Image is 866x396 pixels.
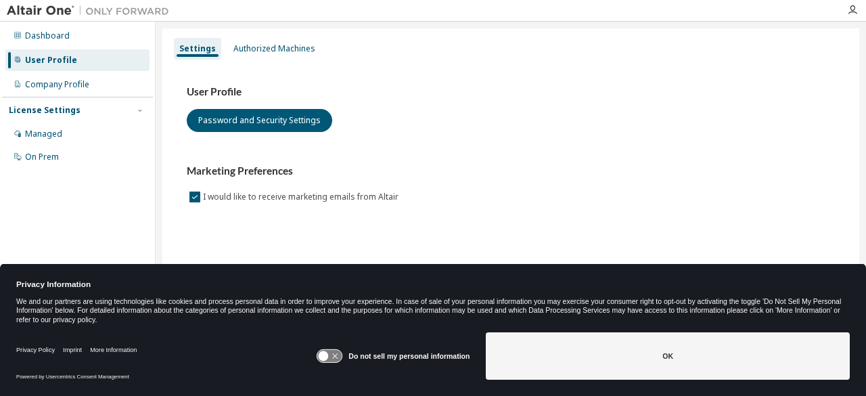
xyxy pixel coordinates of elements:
div: Authorized Machines [233,43,315,54]
div: Dashboard [25,30,70,41]
div: Company Profile [25,79,89,90]
div: On Prem [25,152,59,162]
h3: User Profile [187,85,835,99]
div: User Profile [25,55,77,66]
div: License Settings [9,105,81,116]
label: I would like to receive marketing emails from Altair [203,189,401,205]
div: Settings [179,43,216,54]
div: Managed [25,129,62,139]
h3: Marketing Preferences [187,164,835,178]
button: Password and Security Settings [187,109,332,132]
img: Altair One [7,4,176,18]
